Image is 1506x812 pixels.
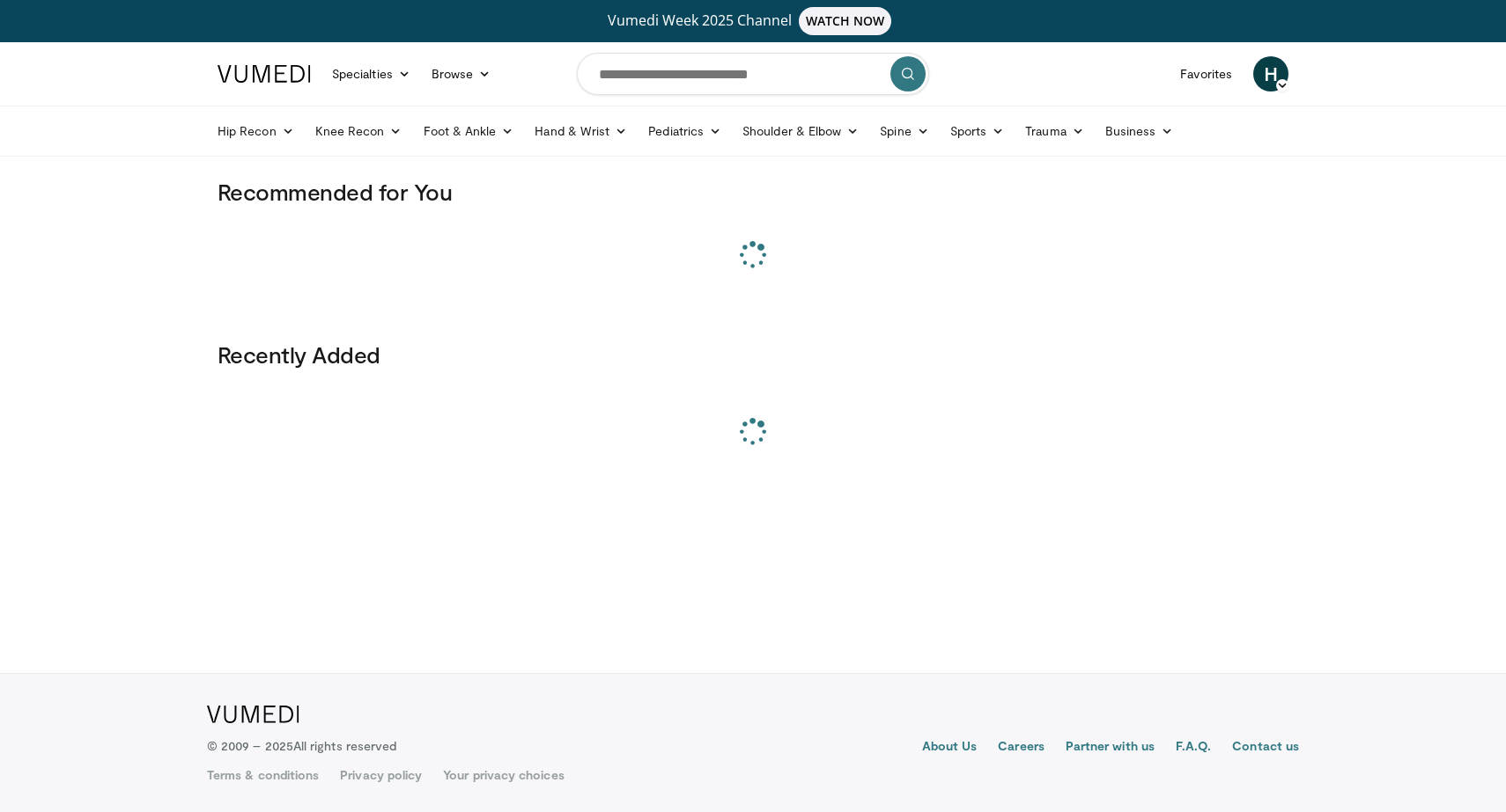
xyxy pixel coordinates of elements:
a: About Us [922,737,978,758]
a: Terms & conditions [207,766,319,784]
a: Privacy policy [340,766,422,784]
a: Hip Recon [207,113,305,149]
img: VuMedi Logo [218,65,311,83]
h3: Recently Added [218,340,1288,369]
a: Browse [421,56,502,91]
a: Your privacy choices [443,766,564,784]
a: Foot & Ankle [413,113,525,149]
a: F.A.Q. [1176,737,1211,758]
a: H [1253,56,1288,91]
a: Favorites [1170,56,1243,91]
a: Shoulder & Elbow [732,113,869,149]
a: Sports [940,113,1015,149]
span: WATCH NOW [799,7,892,35]
a: Specialties [321,56,421,91]
input: Search topics, interventions [577,53,929,95]
a: Partner with us [1066,737,1155,758]
img: VuMedi Logo [207,706,299,723]
a: Careers [998,737,1045,758]
a: Business [1095,113,1185,149]
a: Pediatrics [638,113,732,149]
a: Spine [869,113,939,149]
p: © 2009 – 2025 [207,737,396,755]
a: Trauma [1015,113,1095,149]
h3: Recommended for You [218,178,1288,206]
span: All rights reserved [293,738,396,753]
a: Vumedi Week 2025 ChannelWATCH NOW [220,7,1286,35]
a: Hand & Wrist [524,113,638,149]
a: Knee Recon [305,113,413,149]
a: Contact us [1232,737,1299,758]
